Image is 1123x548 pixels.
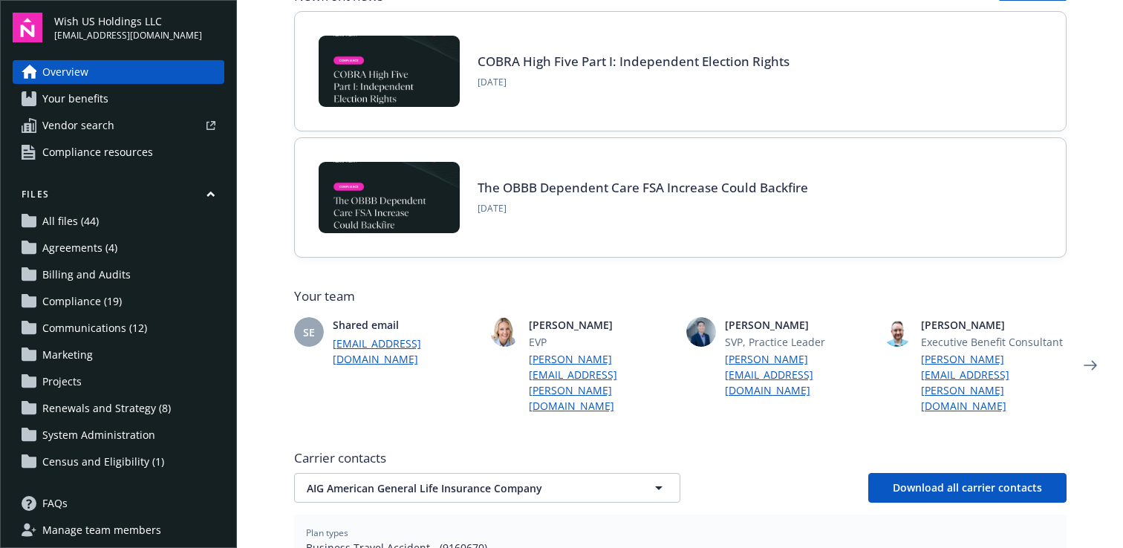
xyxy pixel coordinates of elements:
[13,290,224,313] a: Compliance (19)
[42,263,131,287] span: Billing and Audits
[13,188,224,206] button: Files
[42,140,153,164] span: Compliance resources
[725,334,870,350] span: SVP, Practice Leader
[333,336,478,367] a: [EMAIL_ADDRESS][DOMAIN_NAME]
[725,317,870,333] span: [PERSON_NAME]
[13,316,224,340] a: Communications (12)
[529,351,674,414] a: [PERSON_NAME][EMAIL_ADDRESS][PERSON_NAME][DOMAIN_NAME]
[13,60,224,84] a: Overview
[42,290,122,313] span: Compliance (19)
[303,324,315,340] span: SE
[54,13,224,42] button: Wish US Holdings LLC[EMAIL_ADDRESS][DOMAIN_NAME]
[13,263,224,287] a: Billing and Audits
[882,317,912,347] img: photo
[13,423,224,447] a: System Administration
[42,316,147,340] span: Communications (12)
[1078,353,1102,377] a: Next
[42,518,161,542] span: Manage team members
[13,140,224,164] a: Compliance resources
[529,334,674,350] span: EVP
[54,29,202,42] span: [EMAIL_ADDRESS][DOMAIN_NAME]
[921,351,1067,414] a: [PERSON_NAME][EMAIL_ADDRESS][PERSON_NAME][DOMAIN_NAME]
[333,317,478,333] span: Shared email
[42,60,88,84] span: Overview
[893,480,1042,495] span: Download all carrier contacts
[42,397,171,420] span: Renewals and Strategy (8)
[13,13,42,42] img: navigator-logo.svg
[307,480,616,496] span: AIG American General Life Insurance Company
[529,317,674,333] span: [PERSON_NAME]
[478,179,808,196] a: The OBBB Dependent Care FSA Increase Could Backfire
[306,526,1055,540] span: Plan types
[294,449,1067,467] span: Carrier contacts
[686,317,716,347] img: photo
[42,114,114,137] span: Vendor search
[921,334,1067,350] span: Executive Benefit Consultant
[868,473,1067,503] button: Download all carrier contacts
[921,317,1067,333] span: [PERSON_NAME]
[42,87,108,111] span: Your benefits
[13,209,224,233] a: All files (44)
[13,397,224,420] a: Renewals and Strategy (8)
[13,370,224,394] a: Projects
[13,492,224,515] a: FAQs
[42,450,164,474] span: Census and Eligibility (1)
[42,236,117,260] span: Agreements (4)
[725,351,870,398] a: [PERSON_NAME][EMAIL_ADDRESS][DOMAIN_NAME]
[13,114,224,137] a: Vendor search
[294,473,680,503] button: AIG American General Life Insurance Company
[13,518,224,542] a: Manage team members
[13,343,224,367] a: Marketing
[319,36,460,107] img: BLOG-Card Image - Compliance - COBRA High Five Pt 1 07-18-25.jpg
[294,287,1067,305] span: Your team
[42,370,82,394] span: Projects
[478,53,790,70] a: COBRA High Five Part I: Independent Election Rights
[319,162,460,233] img: BLOG-Card Image - Compliance - OBBB Dep Care FSA - 08-01-25.jpg
[54,13,202,29] span: Wish US Holdings LLC
[42,492,68,515] span: FAQs
[42,209,99,233] span: All files (44)
[478,202,808,215] span: [DATE]
[13,450,224,474] a: Census and Eligibility (1)
[490,317,520,347] img: photo
[42,423,155,447] span: System Administration
[42,343,93,367] span: Marketing
[13,87,224,111] a: Your benefits
[478,76,790,89] span: [DATE]
[13,236,224,260] a: Agreements (4)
